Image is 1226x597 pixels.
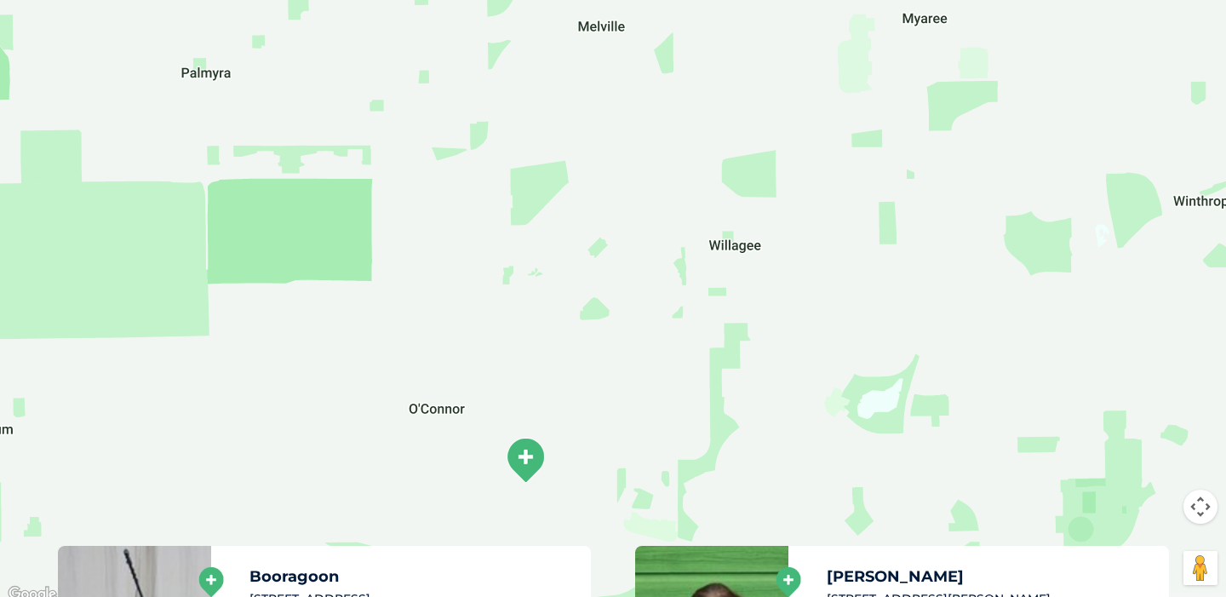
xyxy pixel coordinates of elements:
[1183,490,1217,524] button: Map camera controls
[249,569,576,584] h5: Booragoon
[1193,77,1210,95] button: Search
[504,437,547,484] div: O’Connor
[827,569,1154,584] h5: [PERSON_NAME]
[1183,551,1217,585] button: Drag Pegman onto the map to open Street View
